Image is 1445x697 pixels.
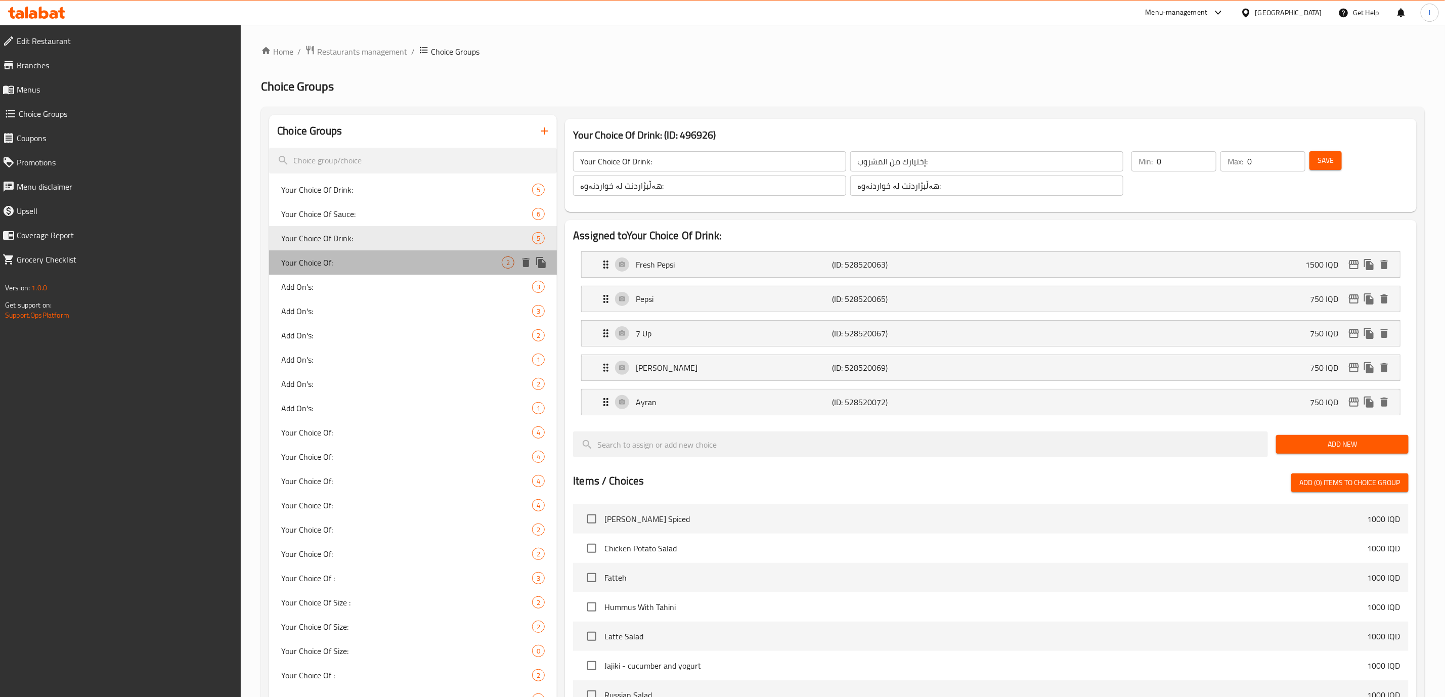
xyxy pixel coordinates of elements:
[281,524,532,536] span: Your Choice Of:
[533,622,544,632] span: 2
[431,46,479,58] span: Choice Groups
[281,572,532,584] span: Your Choice Of :
[533,525,544,535] span: 2
[281,281,532,293] span: Add On's:
[1139,155,1153,167] p: Min:
[1368,572,1400,584] p: 1000 IQD
[269,445,557,469] div: Your Choice Of:4
[281,426,532,439] span: Your Choice Of:
[532,402,545,414] div: Choices
[581,567,602,588] span: Select choice
[1377,326,1392,341] button: delete
[269,275,557,299] div: Add On's:3
[17,253,233,266] span: Grocery Checklist
[604,660,1368,672] span: Jajiki - cucumber and yogurt
[502,258,514,268] span: 2
[1377,291,1392,307] button: delete
[1377,395,1392,410] button: delete
[636,293,832,305] p: Pepsi
[833,258,964,271] p: (ID: 528520063)
[281,548,532,560] span: Your Choice Of:
[581,626,602,647] span: Select choice
[269,542,557,566] div: Your Choice Of:2
[533,428,544,438] span: 4
[532,305,545,317] div: Choices
[1310,327,1346,339] p: 750 IQD
[533,598,544,607] span: 2
[1362,326,1377,341] button: duplicate
[532,426,545,439] div: Choices
[1276,435,1409,454] button: Add New
[281,645,532,657] span: Your Choice Of Size:
[1362,291,1377,307] button: duplicate
[1362,360,1377,375] button: duplicate
[261,45,1425,58] nav: breadcrumb
[518,255,534,270] button: delete
[833,362,964,374] p: (ID: 528520069)
[1368,660,1400,672] p: 1000 IQD
[281,475,532,487] span: Your Choice Of:
[833,293,964,305] p: (ID: 528520065)
[17,205,233,217] span: Upsell
[1368,630,1400,642] p: 1000 IQD
[532,572,545,584] div: Choices
[19,108,233,120] span: Choice Groups
[573,127,1409,143] h3: Your Choice Of Drink: (ID: 496926)
[581,596,602,618] span: Select choice
[1362,257,1377,272] button: duplicate
[1309,151,1342,170] button: Save
[533,307,544,316] span: 3
[533,574,544,583] span: 3
[269,469,557,493] div: Your Choice Of:4
[1291,473,1409,492] button: Add (0) items to choice group
[1377,257,1392,272] button: delete
[17,181,233,193] span: Menu disclaimer
[1368,513,1400,525] p: 1000 IQD
[281,354,532,366] span: Add On's:
[277,123,342,139] h2: Choice Groups
[281,305,532,317] span: Add On's:
[1377,360,1392,375] button: delete
[582,355,1400,380] div: Expand
[281,208,532,220] span: Your Choice Of Sauce:
[532,354,545,366] div: Choices
[532,451,545,463] div: Choices
[532,596,545,608] div: Choices
[573,282,1409,316] li: Expand
[5,298,52,312] span: Get support on:
[533,501,544,510] span: 4
[17,35,233,47] span: Edit Restaurant
[636,327,832,339] p: 7 Up
[269,148,557,173] input: search
[317,46,407,58] span: Restaurants management
[281,184,532,196] span: Your Choice Of Drink:
[281,378,532,390] span: Add On's:
[534,255,549,270] button: duplicate
[1255,7,1322,18] div: [GEOGRAPHIC_DATA]
[1368,601,1400,613] p: 1000 IQD
[533,671,544,680] span: 2
[1284,438,1400,451] span: Add New
[269,372,557,396] div: Add On's:2
[573,385,1409,419] li: Expand
[532,621,545,633] div: Choices
[1310,362,1346,374] p: 750 IQD
[636,362,832,374] p: [PERSON_NAME]
[532,378,545,390] div: Choices
[411,46,415,58] li: /
[269,493,557,517] div: Your Choice Of:4
[533,452,544,462] span: 4
[269,202,557,226] div: Your Choice Of Sauce:6
[305,45,407,58] a: Restaurants management
[269,420,557,445] div: Your Choice Of:4
[532,524,545,536] div: Choices
[17,132,233,144] span: Coupons
[573,351,1409,385] li: Expand
[533,185,544,195] span: 5
[281,256,502,269] span: Your Choice Of:
[1346,326,1362,341] button: edit
[1362,395,1377,410] button: duplicate
[532,208,545,220] div: Choices
[17,156,233,168] span: Promotions
[604,572,1368,584] span: Fatteh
